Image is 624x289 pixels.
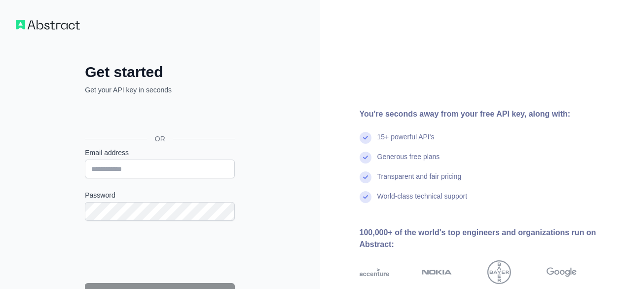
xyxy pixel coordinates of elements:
img: Workflow [16,20,80,30]
img: check mark [360,171,371,183]
p: Get your API key in seconds [85,85,235,95]
img: check mark [360,191,371,203]
label: Email address [85,148,235,158]
img: accenture [360,260,390,284]
img: check mark [360,132,371,144]
img: bayer [487,260,511,284]
img: google [547,260,577,284]
iframe: Sign in with Google Button [80,106,238,127]
iframe: reCAPTCHA [85,233,235,271]
label: Password [85,190,235,200]
div: 15+ powerful API's [377,132,435,152]
span: OR [147,134,173,144]
img: nokia [422,260,452,284]
img: check mark [360,152,371,164]
div: Transparent and fair pricing [377,171,462,191]
h2: Get started [85,63,235,81]
div: 100,000+ of the world's top engineers and organizations run on Abstract: [360,227,609,250]
div: World-class technical support [377,191,468,211]
div: You're seconds away from your free API key, along with: [360,108,609,120]
div: Generous free plans [377,152,440,171]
